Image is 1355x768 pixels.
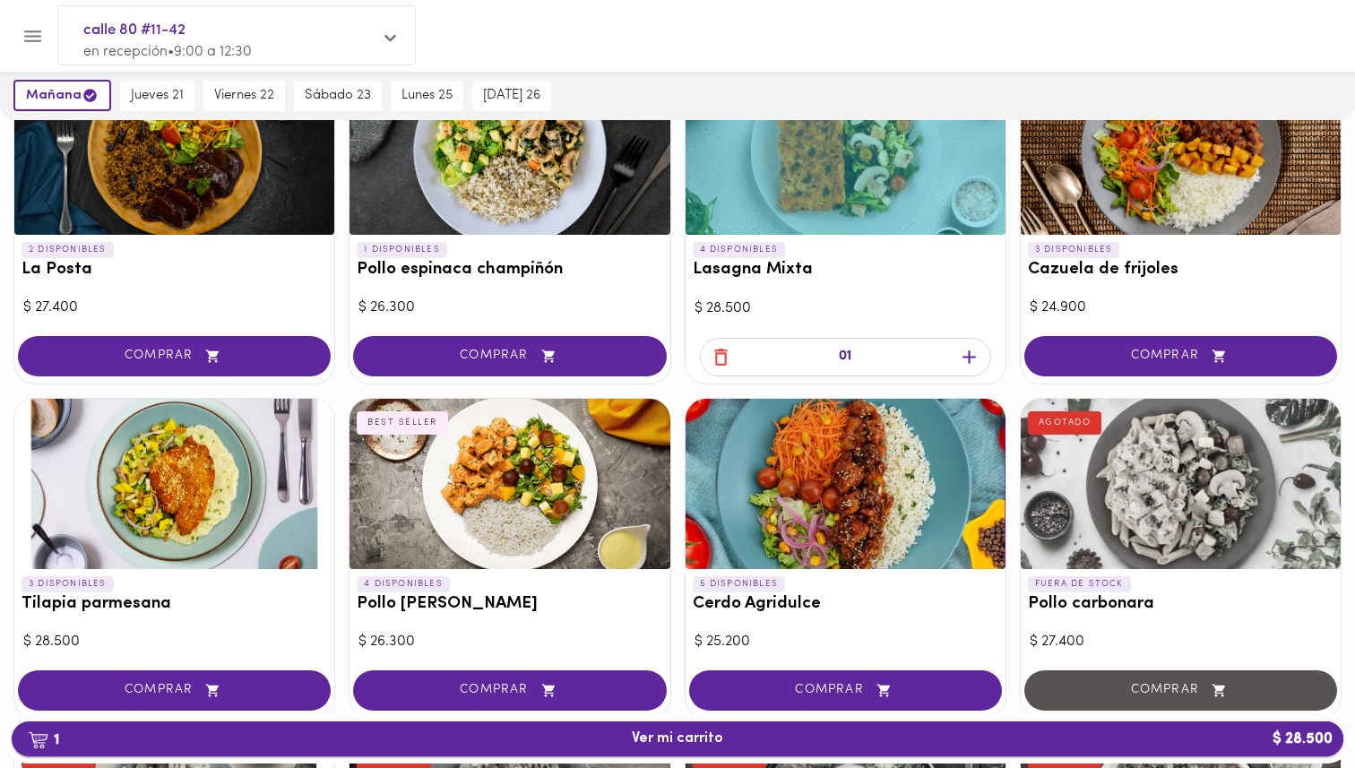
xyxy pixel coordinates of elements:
h3: Lasagna Mixta [693,261,998,280]
span: COMPRAR [712,683,980,698]
button: [DATE] 26 [472,81,551,111]
button: COMPRAR [353,670,666,711]
button: 1Ver mi carrito$ 28.500 [12,721,1343,756]
button: jueves 21 [120,81,194,111]
p: 01 [839,347,851,367]
div: Cazuela de frijoles [1021,65,1341,235]
div: Pollo espinaca champiñón [350,65,669,235]
button: COMPRAR [18,670,331,711]
div: AGOTADO [1028,411,1102,435]
p: FUERA DE STOCK [1028,576,1131,592]
span: sábado 23 [305,88,371,104]
span: en recepción • 9:00 a 12:30 [83,45,252,59]
div: Pollo Tikka Massala [350,399,669,569]
div: Pollo carbonara [1021,399,1341,569]
span: jueves 21 [131,88,184,104]
p: 5 DISPONIBLES [693,576,786,592]
button: mañana [13,80,111,111]
p: 4 DISPONIBLES [693,242,786,258]
span: viernes 22 [214,88,274,104]
span: COMPRAR [375,349,643,364]
img: cart.png [28,731,48,749]
button: Menu [11,14,55,58]
h3: La Posta [22,261,327,280]
button: COMPRAR [1024,336,1337,376]
div: $ 27.400 [1030,632,1332,652]
div: $ 26.300 [358,632,660,652]
p: 3 DISPONIBLES [22,576,114,592]
p: 1 DISPONIBLES [357,242,447,258]
span: COMPRAR [40,349,308,364]
div: $ 28.500 [695,298,997,319]
span: COMPRAR [40,683,308,698]
div: Lasagna Mixta [686,65,1005,235]
b: 1 [17,728,70,751]
div: BEST SELLER [357,411,448,435]
h3: Pollo [PERSON_NAME] [357,595,662,614]
div: $ 26.300 [358,298,660,318]
p: 2 DISPONIBLES [22,242,114,258]
button: viernes 22 [203,81,285,111]
div: $ 28.500 [23,632,325,652]
button: COMPRAR [18,336,331,376]
h3: Pollo espinaca champiñón [357,261,662,280]
p: 3 DISPONIBLES [1028,242,1120,258]
span: [DATE] 26 [483,88,540,104]
span: calle 80 #11-42 [83,19,372,42]
button: COMPRAR [689,670,1002,711]
div: $ 25.200 [695,632,997,652]
button: sábado 23 [294,81,382,111]
span: Ver mi carrito [632,730,723,747]
iframe: Messagebird Livechat Widget [1251,664,1337,750]
div: Cerdo Agridulce [686,399,1005,569]
h3: Tilapia parmesana [22,595,327,614]
button: lunes 25 [391,81,463,111]
span: lunes 25 [401,88,453,104]
span: COMPRAR [1047,349,1315,364]
div: Tilapia parmesana [14,399,334,569]
span: mañana [26,87,99,104]
span: COMPRAR [375,683,643,698]
button: COMPRAR [353,336,666,376]
h3: Pollo carbonara [1028,595,1333,614]
h3: Cerdo Agridulce [693,595,998,614]
div: La Posta [14,65,334,235]
div: $ 24.900 [1030,298,1332,318]
p: 4 DISPONIBLES [357,576,450,592]
div: $ 27.400 [23,298,325,318]
h3: Cazuela de frijoles [1028,261,1333,280]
